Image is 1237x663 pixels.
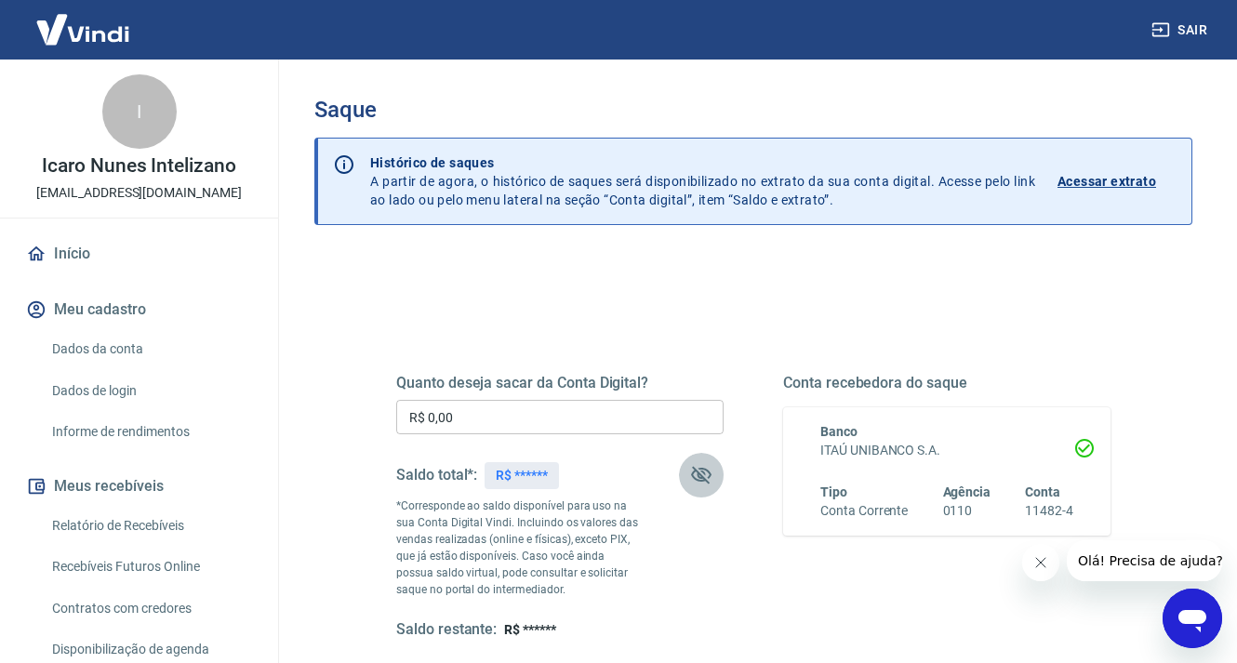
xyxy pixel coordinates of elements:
p: *Corresponde ao saldo disponível para uso na sua Conta Digital Vindi. Incluindo os valores das ve... [396,497,642,598]
img: Vindi [22,1,143,58]
p: A partir de agora, o histórico de saques será disponibilizado no extrato da sua conta digital. Ac... [370,153,1035,209]
button: Meus recebíveis [22,466,256,507]
a: Acessar extrato [1057,153,1177,209]
span: Agência [943,484,991,499]
iframe: Fechar mensagem [1022,544,1059,581]
h6: ITAÚ UNIBANCO S.A. [820,441,1073,460]
h6: Conta Corrente [820,501,908,521]
a: Contratos com credores [45,590,256,628]
p: Icaro Nunes Intelizano [42,156,236,176]
h5: Saldo restante: [396,620,497,640]
button: Sair [1148,13,1215,47]
span: Banco [820,424,858,439]
p: Acessar extrato [1057,172,1156,191]
h3: Saque [314,97,1192,123]
a: Relatório de Recebíveis [45,507,256,545]
span: Tipo [820,484,847,499]
button: Meu cadastro [22,289,256,330]
p: Histórico de saques [370,153,1035,172]
p: [EMAIL_ADDRESS][DOMAIN_NAME] [36,183,242,203]
a: Dados de login [45,372,256,410]
a: Início [22,233,256,274]
h5: Saldo total*: [396,466,477,484]
h6: 0110 [943,501,991,521]
a: Recebíveis Futuros Online [45,548,256,586]
div: I [102,74,177,149]
a: Informe de rendimentos [45,413,256,451]
iframe: Botão para abrir a janela de mensagens [1163,589,1222,648]
h6: 11482-4 [1025,501,1073,521]
span: Olá! Precisa de ajuda? [11,13,156,28]
a: Dados da conta [45,330,256,368]
h5: Conta recebedora do saque [783,374,1111,392]
h5: Quanto deseja sacar da Conta Digital? [396,374,724,392]
span: Conta [1025,484,1060,499]
iframe: Mensagem da empresa [1067,540,1222,581]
